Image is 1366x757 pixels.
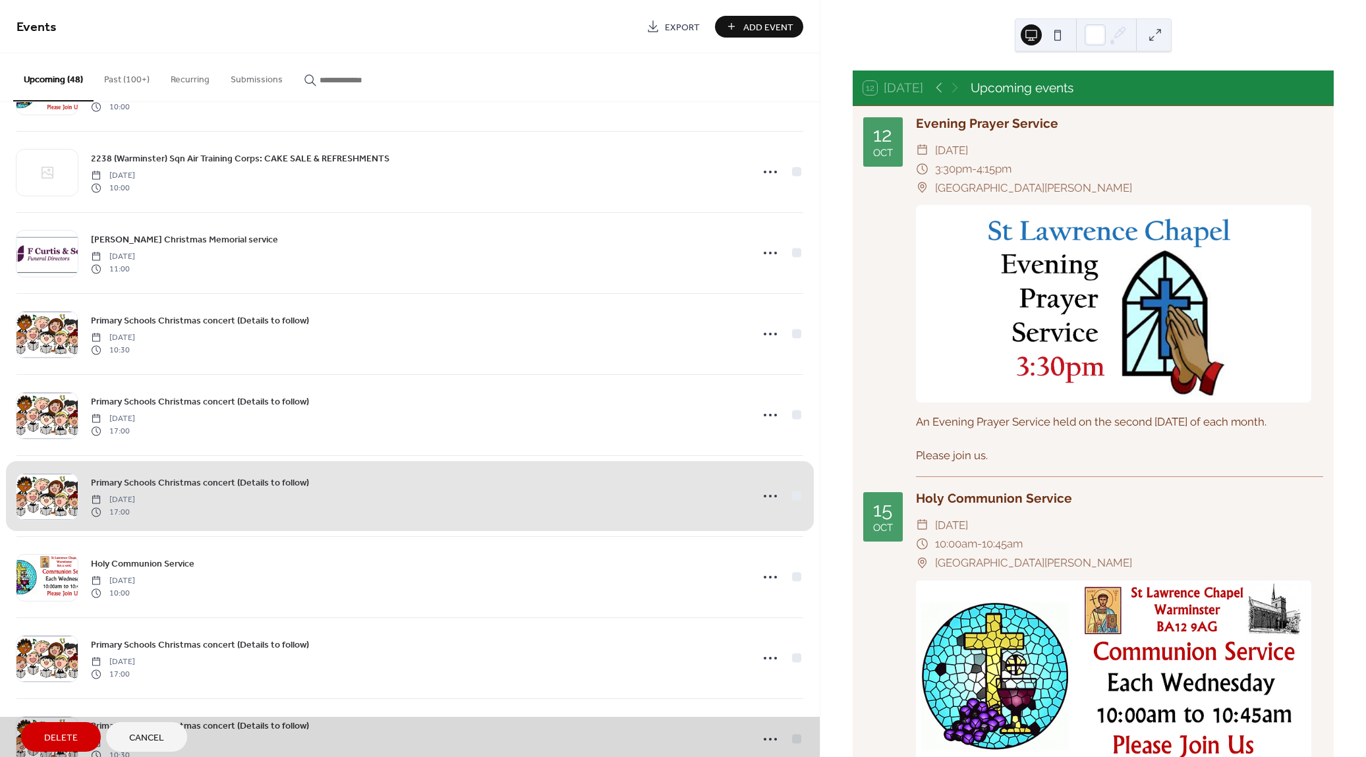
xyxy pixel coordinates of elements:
button: Upcoming (48) [13,53,94,101]
div: ​ [916,141,928,160]
button: Add Event [715,16,803,38]
button: Recurring [160,53,220,100]
div: ​ [916,179,928,198]
div: Oct [873,148,893,158]
span: Delete [44,731,78,745]
span: Export [665,20,700,34]
span: - [972,159,977,179]
button: Cancel [106,722,187,752]
span: 4:15pm [977,159,1011,179]
button: Submissions [220,53,293,100]
span: Add Event [743,20,793,34]
div: ​ [916,159,928,179]
span: [DATE] [935,516,968,535]
div: ​ [916,553,928,573]
div: An Evening Prayer Service held on the second [DATE] of each month. Please join us. [916,414,1323,464]
a: Export [637,16,710,38]
span: Events [16,14,57,40]
div: 12 [873,125,892,145]
span: 10:00am [935,534,977,553]
span: Cancel [129,731,164,745]
span: [GEOGRAPHIC_DATA][PERSON_NAME] [935,179,1132,198]
button: Delete [21,722,101,752]
div: Upcoming events [971,78,1073,98]
div: ​ [916,534,928,553]
button: Past (100+) [94,53,160,100]
span: 10:45am [982,534,1023,553]
span: - [977,534,982,553]
span: [DATE] [935,141,968,160]
div: Oct [873,523,893,533]
span: 3:30pm [935,159,972,179]
div: 15 [873,500,892,520]
span: [GEOGRAPHIC_DATA][PERSON_NAME] [935,553,1132,573]
div: Evening Prayer Service [916,114,1323,133]
div: Holy Communion Service [916,489,1323,508]
div: ​ [916,516,928,535]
